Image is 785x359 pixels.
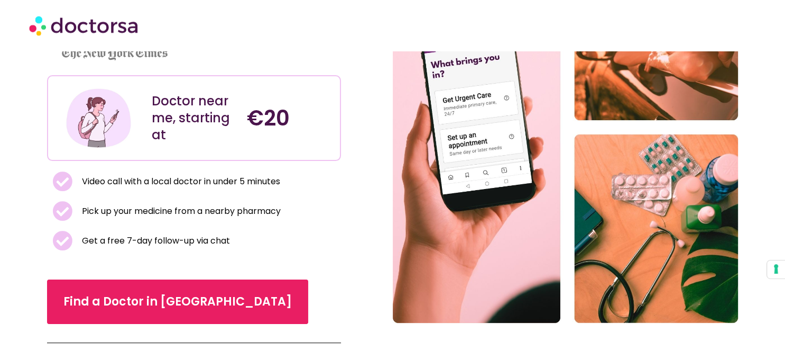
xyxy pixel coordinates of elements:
[79,204,281,219] span: Pick up your medicine from a nearby pharmacy
[767,261,785,279] button: Your consent preferences for tracking technologies
[64,84,132,152] img: Illustration depicting a young woman in a casual outfit, engaged with her smartphone. She has a p...
[63,293,292,310] span: Find a Doctor in [GEOGRAPHIC_DATA]
[247,105,331,131] h4: €20
[79,234,230,248] span: Get a free 7-day follow-up via chat
[79,174,280,189] span: Video call with a local doctor in under 5 minutes
[47,280,308,324] a: Find a Doctor in [GEOGRAPHIC_DATA]
[152,93,236,143] div: Doctor near me, starting at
